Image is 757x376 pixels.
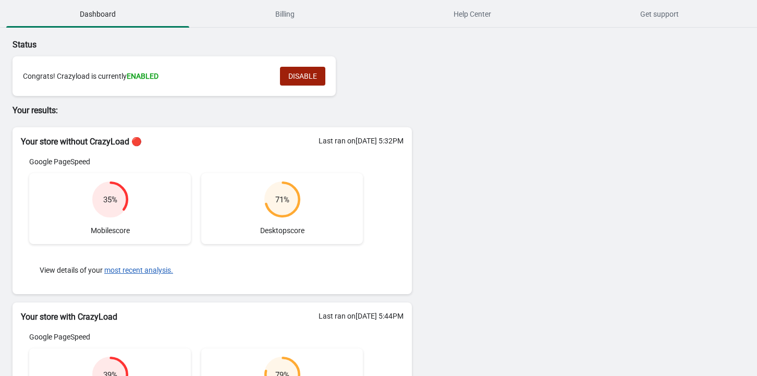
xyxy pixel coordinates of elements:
span: DISABLE [288,72,317,80]
p: Status [13,39,412,51]
div: Last ran on [DATE] 5:32PM [319,136,404,146]
span: Get support [568,5,751,23]
div: Google PageSpeed [29,156,363,167]
div: Mobile score [29,173,191,244]
button: Dashboard [4,1,191,28]
div: 35 % [103,195,117,205]
span: Billing [193,5,376,23]
p: Your results: [13,104,412,117]
div: Last ran on [DATE] 5:44PM [319,311,404,321]
div: 71 % [275,195,289,205]
span: Help Center [381,5,564,23]
button: DISABLE [280,67,325,86]
button: most recent analysis. [104,266,173,274]
span: ENABLED [127,72,158,80]
div: Congrats! Crazyload is currently [23,71,270,81]
span: Dashboard [6,5,189,23]
div: Desktop score [201,173,363,244]
h2: Your store with CrazyLoad [21,311,404,323]
h2: Your store without CrazyLoad 🔴 [21,136,404,148]
div: Google PageSpeed [29,332,363,342]
div: View details of your [29,254,363,286]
